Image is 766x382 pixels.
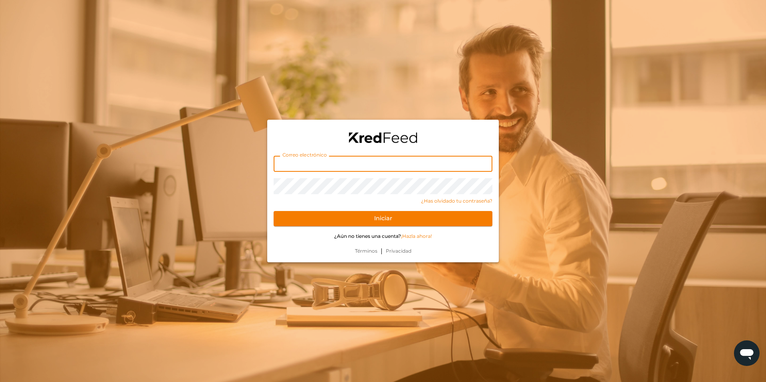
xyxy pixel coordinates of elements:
p: ¿Aún no tienes una cuenta? [274,233,492,240]
a: ¿Has olvidado tu contraseña? [274,197,492,205]
img: logo-black.png [349,133,417,143]
img: chatIcon [739,345,755,361]
button: Iniciar [274,211,492,226]
a: Términos [352,247,381,255]
label: Correo electrónico [280,152,329,159]
a: ¡Hazla ahora! [401,233,432,239]
a: Privacidad [383,247,415,255]
div: | [267,246,499,262]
